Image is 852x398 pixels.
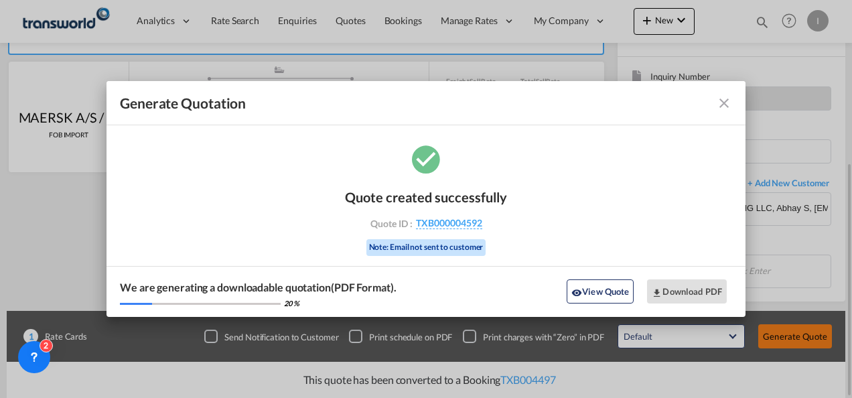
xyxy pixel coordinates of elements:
md-icon: icon-download [652,287,662,298]
span: Generate Quotation [120,94,246,112]
md-icon: icon-close fg-AAA8AD cursor m-0 [716,95,732,111]
button: icon-eyeView Quote [567,279,634,304]
div: We are generating a downloadable quotation(PDF Format). [120,280,397,295]
div: Quote ID : [348,217,504,229]
md-icon: icon-eye [571,287,582,298]
md-icon: icon-checkbox-marked-circle [409,142,443,176]
div: 20 % [284,298,299,308]
button: Download PDF [647,279,727,304]
div: Quote created successfully [345,189,507,205]
div: Note: Email not sent to customer [366,239,486,256]
md-dialog: Generate Quotation Quote ... [106,81,745,317]
span: TXB000004592 [416,217,482,229]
